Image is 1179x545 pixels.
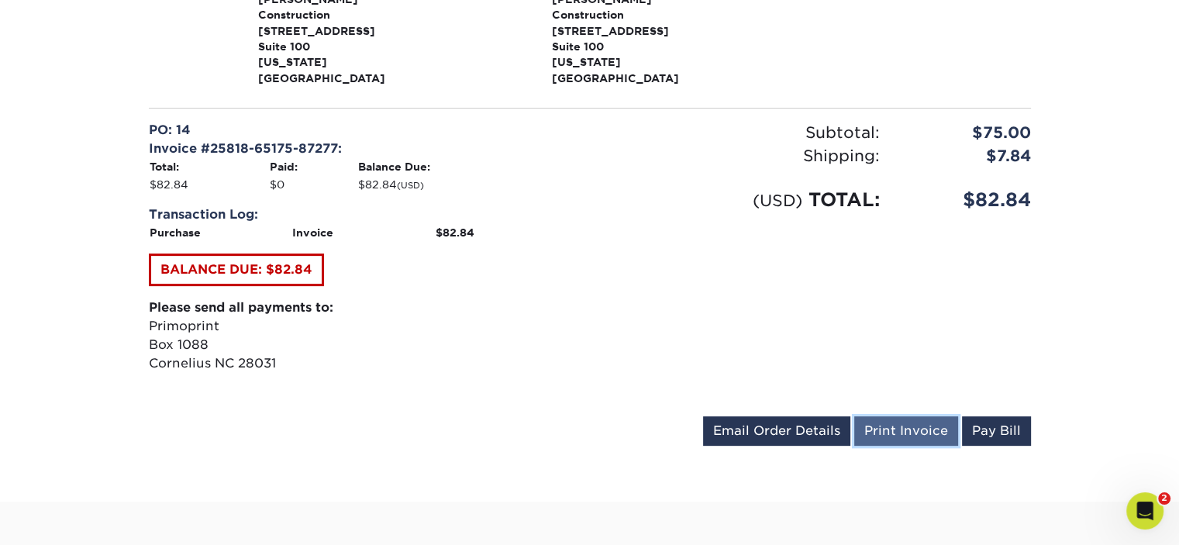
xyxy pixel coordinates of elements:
[4,498,132,540] iframe: Google Customer Reviews
[258,23,431,39] span: [STREET_ADDRESS]
[292,226,333,239] strong: Invoice
[357,176,578,193] td: $82.84
[149,298,578,373] p: Primoprint Box 1088 Cornelius NC 28031
[149,121,578,140] div: PO: 14
[590,144,891,167] div: Shipping:
[357,158,578,175] th: Balance Due:
[150,226,201,239] strong: Purchase
[269,176,357,193] td: $0
[590,121,891,144] div: Subtotal:
[1126,492,1163,529] iframe: Intercom live chat
[149,254,324,286] a: BALANCE DUE: $82.84
[149,300,333,315] strong: Please send all payments to:
[552,23,725,39] span: [STREET_ADDRESS]
[397,181,424,191] small: (USD)
[149,158,270,175] th: Total:
[891,144,1043,167] div: $7.84
[149,176,270,193] td: $82.84
[149,140,578,158] div: Invoice #25818-65175-87277:
[703,416,850,446] a: Email Order Details
[808,188,880,211] span: TOTAL:
[753,191,802,210] small: (USD)
[891,121,1043,144] div: $75.00
[1158,492,1170,505] span: 2
[269,158,357,175] th: Paid:
[149,205,578,224] div: Transaction Log:
[962,416,1031,446] a: Pay Bill
[854,416,958,446] a: Print Invoice
[891,186,1043,214] div: $82.84
[436,226,474,239] strong: $82.84
[258,39,431,54] span: Suite 100
[552,39,725,54] span: Suite 100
